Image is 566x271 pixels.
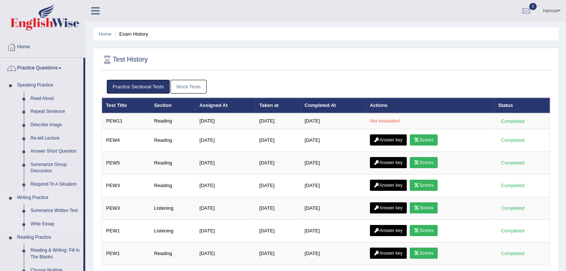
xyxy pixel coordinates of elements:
[14,79,83,92] a: Speaking Practice
[498,249,527,257] div: Completed
[410,180,437,191] a: Scores
[498,117,527,125] div: Completed
[150,129,195,151] td: Reading
[494,98,550,113] th: Status
[255,219,301,242] td: [DATE]
[102,174,150,197] td: PEW3
[370,248,407,259] a: Answer key
[27,92,83,105] a: Read Aloud
[27,178,83,191] a: Respond To A Situation
[150,174,195,197] td: Reading
[27,218,83,231] a: Write Essay
[27,118,83,132] a: Describe Image
[0,58,83,76] a: Practice Questions
[529,3,537,10] span: 5
[498,227,527,235] div: Completed
[27,105,83,118] a: Repeat Sentence
[301,219,366,242] td: [DATE]
[27,158,83,178] a: Summarize Group Discussion
[370,180,407,191] a: Answer key
[102,113,150,129] td: PEW11
[150,113,195,129] td: Reading
[195,174,255,197] td: [DATE]
[107,80,170,94] a: Practice Sectional Tests
[410,248,437,259] a: Scores
[195,98,255,113] th: Assigned At
[150,219,195,242] td: Listening
[27,132,83,145] a: Re-tell Lecture
[195,197,255,219] td: [DATE]
[195,113,255,129] td: [DATE]
[195,129,255,151] td: [DATE]
[170,80,207,94] a: Mock Tests
[255,151,301,174] td: [DATE]
[102,98,150,113] th: Test Title
[301,129,366,151] td: [DATE]
[255,197,301,219] td: [DATE]
[113,30,148,37] li: Exam History
[370,134,407,146] a: Answer key
[255,129,301,151] td: [DATE]
[150,151,195,174] td: Reading
[255,174,301,197] td: [DATE]
[498,204,527,212] div: Completed
[410,202,437,213] a: Scores
[370,157,407,168] a: Answer key
[150,242,195,265] td: Reading
[301,174,366,197] td: [DATE]
[99,31,112,37] a: Home
[102,151,150,174] td: PEW5
[498,136,527,144] div: Completed
[498,159,527,167] div: Completed
[150,98,195,113] th: Section
[410,134,437,146] a: Scores
[255,98,301,113] th: Taken at
[102,197,150,219] td: PEW3
[370,118,400,124] em: Not evaluated
[195,242,255,265] td: [DATE]
[301,113,366,129] td: [DATE]
[370,225,407,236] a: Answer key
[102,129,150,151] td: PEW4
[301,242,366,265] td: [DATE]
[370,202,407,213] a: Answer key
[14,191,83,205] a: Writing Practice
[410,225,437,236] a: Scores
[0,37,85,55] a: Home
[301,98,366,113] th: Completed At
[410,157,437,168] a: Scores
[14,231,83,244] a: Reading Practice
[27,145,83,158] a: Answer Short Question
[366,98,494,113] th: Actions
[102,54,148,65] h2: Test History
[301,151,366,174] td: [DATE]
[195,151,255,174] td: [DATE]
[301,197,366,219] td: [DATE]
[150,197,195,219] td: Listening
[27,244,83,264] a: Reading & Writing: Fill In The Blanks
[195,219,255,242] td: [DATE]
[255,242,301,265] td: [DATE]
[102,219,150,242] td: PEW1
[102,242,150,265] td: PEW1
[27,204,83,218] a: Summarize Written Text
[255,113,301,129] td: [DATE]
[498,182,527,189] div: Completed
